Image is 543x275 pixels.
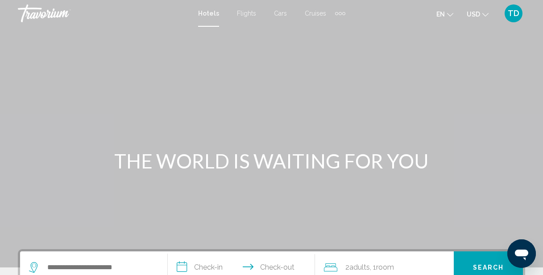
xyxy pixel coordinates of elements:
[237,10,256,17] a: Flights
[370,261,394,274] span: , 1
[467,11,480,18] span: USD
[376,263,394,271] span: Room
[198,10,219,17] a: Hotels
[467,8,489,21] button: Change currency
[305,10,326,17] a: Cruises
[473,264,504,271] span: Search
[274,10,287,17] a: Cars
[345,261,370,274] span: 2
[502,4,525,23] button: User Menu
[335,6,345,21] button: Extra navigation items
[18,4,189,22] a: Travorium
[507,239,536,268] iframe: Button to launch messaging window
[349,263,370,271] span: Adults
[104,149,439,172] h1: THE WORLD IS WAITING FOR YOU
[436,11,445,18] span: en
[508,9,519,18] span: TD
[436,8,453,21] button: Change language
